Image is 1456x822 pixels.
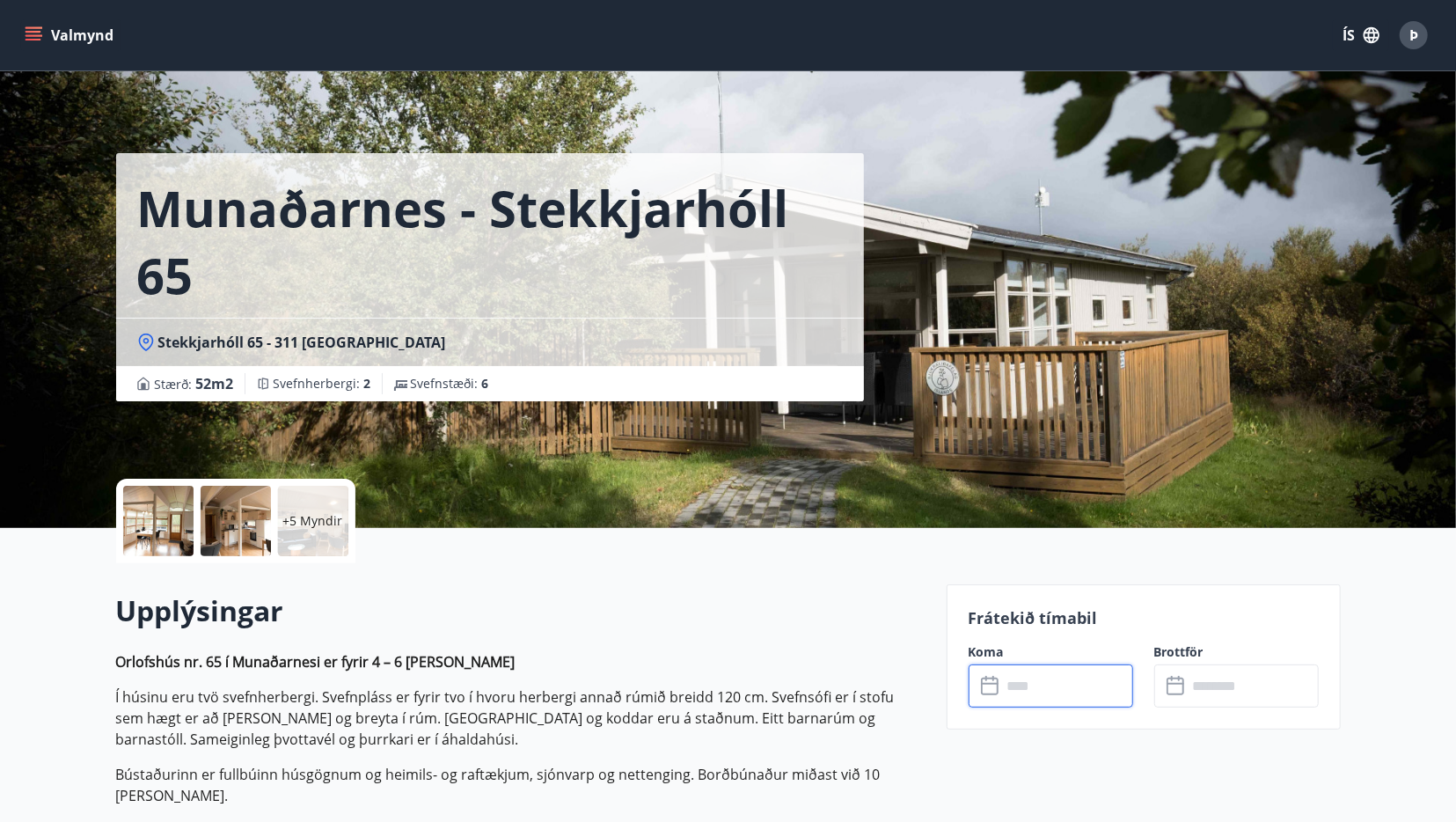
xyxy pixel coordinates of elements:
span: Þ [1409,26,1418,45]
button: menu [21,19,121,51]
button: ÍS [1333,19,1389,51]
p: Frátekið tímabil [969,606,1319,629]
h1: Munaðarnes - Stekkjarhóll 65 [137,174,843,308]
label: Koma [969,643,1133,661]
span: Svefnherbergi : [274,375,371,393]
h2: Upplýsingar [116,591,926,630]
p: Bústaðurinn er fullbúinn húsgögnum og heimils- og raftækjum, sjónvarp og nettenging. Borðbúnaður ... [116,764,926,806]
span: 2 [364,375,371,392]
span: 6 [482,375,489,392]
p: Í húsinu eru tvö svefnherbergi. Svefnpláss er fyrir tvo í hvoru herbergi annað rúmið breidd 120 c... [116,686,926,750]
span: Stekkjarhóll 65 - 311 [GEOGRAPHIC_DATA] [158,333,446,352]
button: Þ [1393,14,1435,56]
span: Stærð : [155,373,234,394]
span: 52 m2 [196,374,234,393]
label: Brottför [1154,643,1319,661]
p: +5 Myndir [283,512,343,530]
span: Svefnstæði : [411,375,489,393]
strong: Orlofshús nr. 65 í Munaðarnesi er fyrir 4 – 6 [PERSON_NAME] [116,652,516,672]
